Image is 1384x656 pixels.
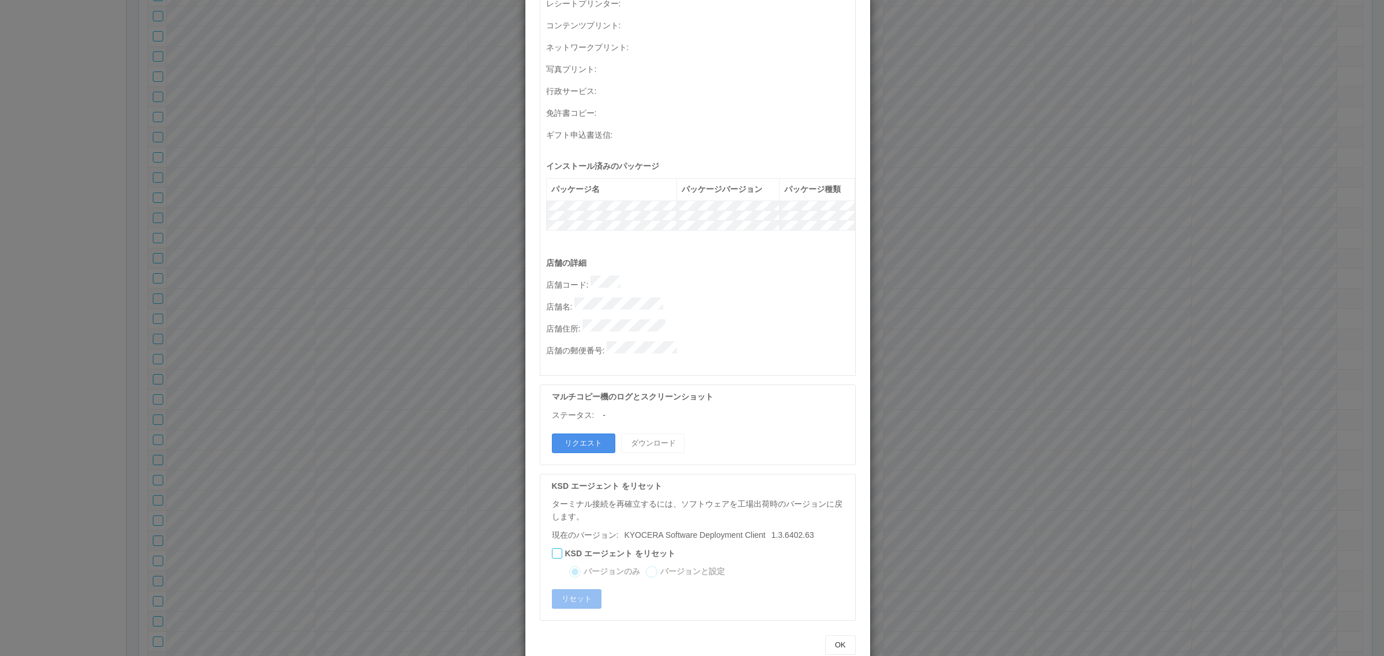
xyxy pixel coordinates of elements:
label: バージョンと設定 [660,565,725,578]
label: バージョンのみ [584,565,640,578]
p: 店舗住所 : [546,319,855,335]
div: パッケージ種類 [784,183,849,195]
button: リセット [552,589,601,609]
p: ターミナル接続を再確立するには、ソフトウェアを工場出荷時のバージョンに戻します。 [552,498,849,523]
span: KYOCERA Software Deployment Client [624,530,765,540]
p: 免許書コピー : [546,104,855,120]
p: 行政サービス : [546,82,855,98]
p: ステータス: [552,409,595,421]
label: KSD エージェント をリセット [565,548,675,560]
button: ダウンロード [621,433,685,453]
button: リクエスト [552,433,615,453]
p: ネットワークプリント : [546,38,855,54]
span: 1.3.6402.63 [618,530,814,540]
div: パッケージバージョン [682,183,774,195]
p: 店舗名 : [546,297,855,314]
p: マルチコピー機のログとスクリーンショット [552,391,849,403]
p: 店舗の詳細 [546,257,855,269]
div: パッケージ名 [551,183,672,195]
button: OK [825,635,856,655]
p: 店舗の郵便番号 : [546,341,855,357]
p: コンテンツプリント : [546,16,855,32]
p: 現在のバージョン: [552,529,849,541]
p: ギフト申込書送信 : [546,126,855,142]
p: KSD エージェント をリセット [552,480,849,492]
p: インストール済みのパッケージ [546,160,855,172]
p: 写真プリント : [546,60,855,76]
p: 店舗コード : [546,276,855,292]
